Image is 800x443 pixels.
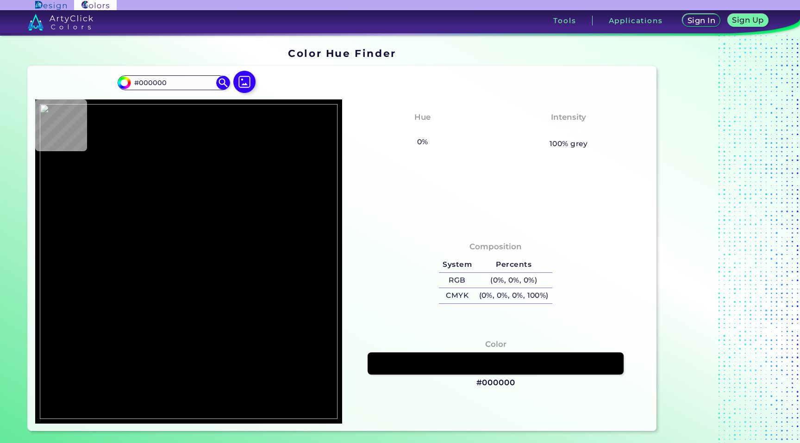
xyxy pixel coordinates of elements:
input: type color.. [131,76,217,89]
h1: Color Hue Finder [288,46,396,60]
h4: Composition [469,240,522,253]
h5: (0%, 0%, 0%) [475,273,552,288]
h5: 100% grey [550,138,588,150]
h5: 0% [413,136,431,148]
img: icon picture [233,71,256,93]
h5: System [439,257,475,272]
h4: Color [485,338,506,351]
h3: Applications [609,17,663,24]
h5: Sign Up [734,17,762,24]
a: Sign Up [730,15,766,26]
img: logo_artyclick_colors_white.svg [28,14,93,31]
h3: None [407,125,438,136]
a: Sign In [684,15,719,26]
h3: Tools [553,17,576,24]
h5: RGB [439,273,475,288]
h5: Sign In [689,17,714,24]
img: ArtyClick Design logo [35,1,66,10]
h3: None [553,125,584,136]
h3: #000000 [476,377,515,388]
h4: Hue [414,111,431,124]
h4: Intensity [551,111,586,124]
img: 644f419d-9e9d-43c1-9f47-c030e166a4ab [40,104,337,419]
img: icon search [216,76,230,90]
h5: Percents [475,257,552,272]
h5: (0%, 0%, 0%, 100%) [475,288,552,303]
h5: CMYK [439,288,475,303]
